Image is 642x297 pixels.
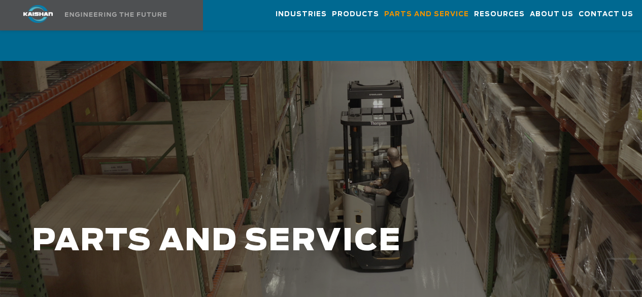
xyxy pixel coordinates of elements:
[579,9,633,20] span: Contact Us
[384,9,469,20] span: Parts and Service
[276,9,327,20] span: Industries
[474,1,525,28] a: Resources
[276,1,327,28] a: Industries
[332,9,379,20] span: Products
[332,1,379,28] a: Products
[530,9,573,20] span: About Us
[65,12,166,17] img: Engineering the future
[32,224,512,258] h1: PARTS AND SERVICE
[579,1,633,28] a: Contact Us
[384,1,469,28] a: Parts and Service
[474,9,525,20] span: Resources
[530,1,573,28] a: About Us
